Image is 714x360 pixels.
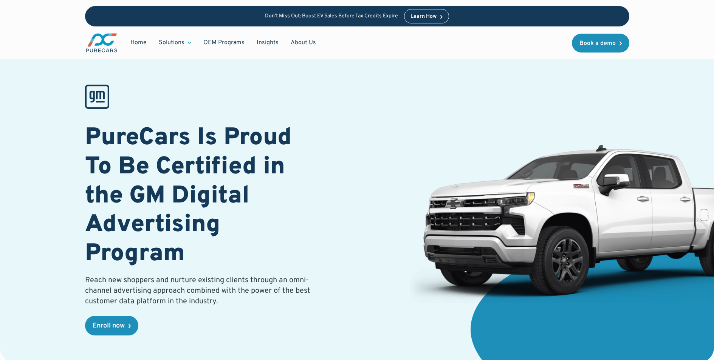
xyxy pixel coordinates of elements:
img: purecars logo [85,32,118,53]
p: Don’t Miss Out: Boost EV Sales Before Tax Credits Expire [265,13,398,20]
div: Solutions [153,36,197,50]
a: Learn How [404,9,449,23]
a: OEM Programs [197,36,251,50]
p: Reach new shoppers and nurture existing clients through an omni-channel advertising approach comb... [85,275,315,307]
div: Solutions [159,39,184,47]
a: Insights [251,36,285,50]
div: Learn How [410,14,437,19]
a: Home [124,36,153,50]
a: Enroll now [85,316,138,335]
a: About Us [285,36,322,50]
div: Enroll now [93,323,125,329]
div: Book a demo [579,40,616,46]
h1: PureCars Is Proud To Be Certified in the GM Digital Advertising Program [85,124,315,269]
a: main [85,32,118,53]
a: Book a demo [572,34,629,53]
